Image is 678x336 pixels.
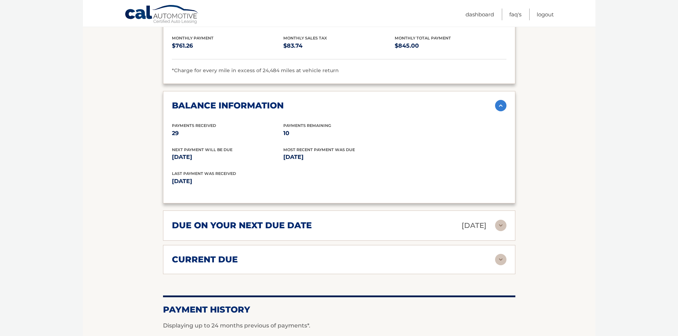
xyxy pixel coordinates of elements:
p: [DATE] [172,152,283,162]
p: [DATE] [172,176,339,186]
img: accordion-rest.svg [495,254,506,265]
p: [DATE] [462,219,487,232]
span: Payments Received [172,123,216,128]
p: $83.74 [283,41,395,51]
p: $761.26 [172,41,283,51]
p: 10 [283,128,395,138]
p: $845.00 [395,41,506,51]
a: Logout [537,9,554,20]
h2: current due [172,254,238,265]
span: Next Payment will be due [172,147,232,152]
a: Dashboard [466,9,494,20]
p: 29 [172,128,283,138]
img: accordion-rest.svg [495,220,506,231]
h2: due on your next due date [172,220,312,231]
a: FAQ's [509,9,521,20]
span: Monthly Sales Tax [283,36,327,41]
img: accordion-active.svg [495,100,506,111]
a: Cal Automotive [125,5,199,25]
p: [DATE] [283,152,395,162]
span: Monthly Total Payment [395,36,451,41]
p: Displaying up to 24 months previous of payments*. [163,321,515,330]
span: Monthly Payment [172,36,214,41]
span: Payments Remaining [283,123,331,128]
span: *Charge for every mile in excess of 24,484 miles at vehicle return [172,67,339,74]
span: Most Recent Payment Was Due [283,147,355,152]
span: Last Payment was received [172,171,236,176]
h2: Payment History [163,304,515,315]
h2: balance information [172,100,284,111]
